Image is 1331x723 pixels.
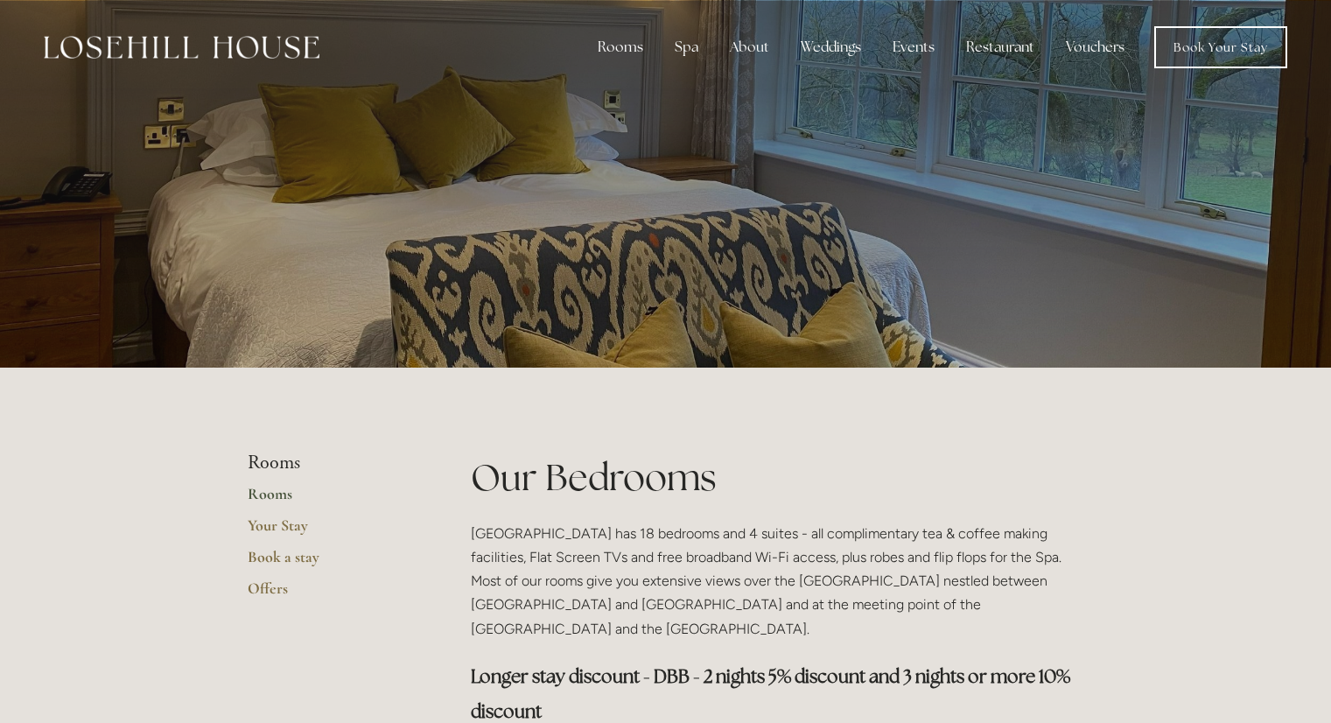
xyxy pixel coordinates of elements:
h1: Our Bedrooms [471,452,1084,503]
div: Restaurant [952,30,1048,65]
p: [GEOGRAPHIC_DATA] has 18 bedrooms and 4 suites - all complimentary tea & coffee making facilities... [471,522,1084,641]
li: Rooms [248,452,415,474]
a: Vouchers [1052,30,1138,65]
div: Rooms [584,30,657,65]
a: Offers [248,579,415,610]
div: Events [879,30,949,65]
img: Losehill House [44,36,319,59]
div: Weddings [787,30,875,65]
a: Rooms [248,484,415,516]
div: About [716,30,783,65]
a: Book Your Stay [1154,26,1287,68]
a: Your Stay [248,516,415,547]
strong: Longer stay discount - DBB - 2 nights 5% discount and 3 nights or more 10% discount [471,664,1074,723]
a: Book a stay [248,547,415,579]
div: Spa [661,30,712,65]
